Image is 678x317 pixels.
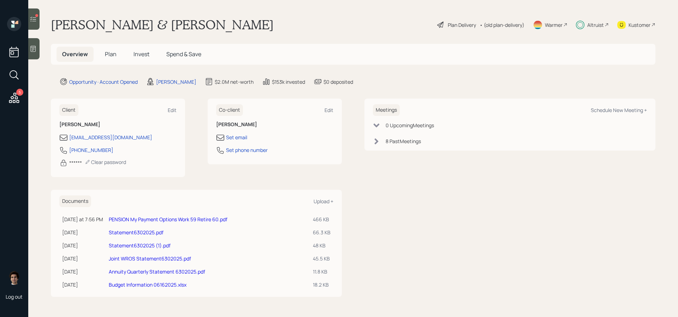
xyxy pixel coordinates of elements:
span: Overview [62,50,88,58]
div: $2.0M net-worth [215,78,254,86]
div: Warmer [545,21,563,29]
h6: [PERSON_NAME] [59,122,177,128]
div: [PERSON_NAME] [156,78,196,86]
a: Statement6302025.pdf [109,229,163,236]
a: Statement6302025 (1).pdf [109,242,171,249]
h6: Co-client [216,104,243,116]
a: PENSION My Payment Options Work 59 Retire 60.pdf [109,216,227,223]
h6: [PERSON_NAME] [216,122,333,128]
h1: [PERSON_NAME] & [PERSON_NAME] [51,17,274,33]
div: 48 KB [313,242,331,249]
div: 66.3 KB [313,229,331,236]
h6: Meetings [373,104,400,116]
a: Joint WROS Statement6302025.pdf [109,255,191,262]
div: 466 KB [313,216,331,223]
div: [DATE] [62,255,103,262]
span: Spend & Save [166,50,201,58]
div: 45.5 KB [313,255,331,262]
div: Kustomer [629,21,650,29]
a: Budget Information 06162025.xlsx [109,281,186,288]
div: Opportunity · Account Opened [69,78,138,86]
div: Schedule New Meeting + [591,107,647,113]
div: $0 deposited [323,78,353,86]
div: • (old plan-delivery) [480,21,524,29]
div: 5 [16,89,23,96]
div: Altruist [587,21,604,29]
div: $153k invested [272,78,305,86]
div: [DATE] at 7:56 PM [62,216,103,223]
div: 0 Upcoming Meeting s [386,122,434,129]
h6: Client [59,104,78,116]
div: [EMAIL_ADDRESS][DOMAIN_NAME] [69,134,152,141]
div: Set phone number [226,146,268,154]
div: 18.2 KB [313,281,331,288]
img: harrison-schaefer-headshot-2.png [7,271,21,285]
div: 8 Past Meeting s [386,137,421,145]
h6: Documents [59,195,91,207]
div: Edit [168,107,177,113]
a: Annuity Quarterly Statement 6302025.pdf [109,268,205,275]
span: Invest [133,50,149,58]
div: [DATE] [62,268,103,275]
div: [DATE] [62,281,103,288]
span: Plan [105,50,117,58]
div: [DATE] [62,229,103,236]
div: [PHONE_NUMBER] [69,146,113,154]
div: 11.8 KB [313,268,331,275]
div: Edit [325,107,333,113]
div: Upload + [314,198,333,205]
div: [DATE] [62,242,103,249]
div: Log out [6,293,23,300]
div: Plan Delivery [448,21,476,29]
div: Clear password [85,159,126,165]
div: Set email [226,134,247,141]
